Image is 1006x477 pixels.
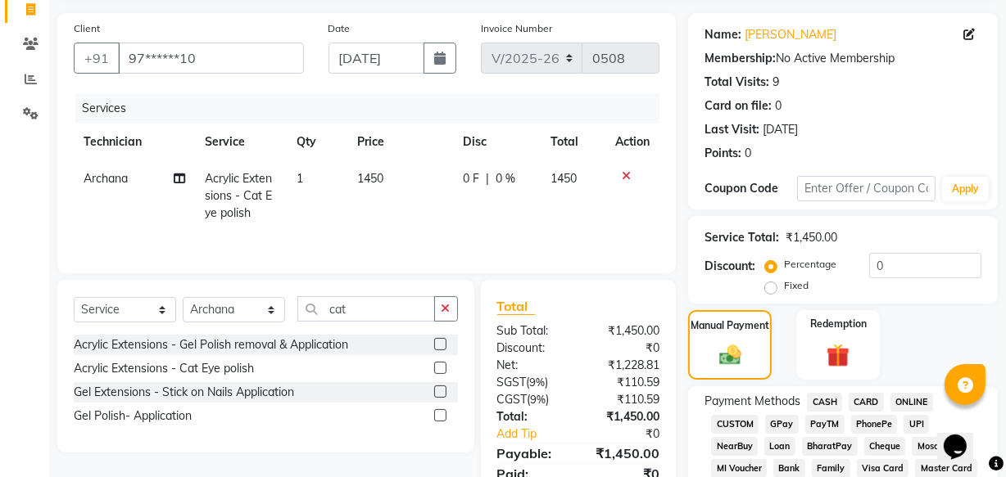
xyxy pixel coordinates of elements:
label: Invoice Number [481,21,552,36]
div: ₹0 [594,425,672,443]
span: BharatPay [802,437,858,456]
span: ONLINE [890,393,933,412]
label: Client [74,21,100,36]
div: Card on file: [705,97,772,115]
label: Percentage [784,257,836,272]
span: CASH [807,393,842,412]
div: Gel Polish- Application [74,407,192,425]
th: Service [195,124,287,160]
input: Search or Scan [297,296,435,322]
input: Enter Offer / Coupon Code [797,176,936,201]
div: ₹110.59 [578,391,672,408]
th: Qty [287,124,347,160]
span: CUSTOM [711,415,759,434]
div: ₹0 [578,340,672,357]
label: Fixed [784,278,809,293]
span: CGST [497,392,528,407]
div: No Active Membership [705,50,981,67]
th: Disc [453,124,541,160]
div: Total Visits: [705,74,769,91]
th: Technician [74,124,195,160]
div: Gel Extensions - Stick on Nails Application [74,384,294,401]
div: Acrylic Extensions - Gel Polish removal & Application [74,336,348,353]
span: 0 % [496,170,515,187]
span: NearBuy [711,437,758,456]
div: Services [75,93,672,124]
div: 0 [745,145,751,162]
div: ( ) [485,374,578,391]
span: 9% [530,376,546,389]
div: ₹110.59 [578,374,672,391]
div: [DATE] [763,121,798,138]
th: Action [605,124,659,160]
label: Date [329,21,351,36]
span: 9% [531,393,546,406]
span: Acrylic Extensions - Cat Eye polish [205,171,272,220]
span: 1450 [357,171,383,186]
div: Last Visit: [705,121,759,138]
div: ₹1,450.00 [786,229,837,246]
a: Add Tip [485,425,594,443]
span: PhonePe [851,415,898,434]
span: Archana [84,171,128,186]
span: UPI [904,415,929,434]
div: Membership: [705,50,776,67]
span: PayTM [805,415,845,434]
div: ₹1,450.00 [578,322,672,340]
div: Total: [485,408,578,425]
span: CARD [849,393,884,412]
span: 1450 [551,171,577,186]
div: ₹1,450.00 [578,443,672,463]
div: ₹1,228.81 [578,357,672,374]
span: SGST [497,375,527,389]
span: Payment Methods [705,393,800,410]
span: MosamBee [912,437,967,456]
button: Apply [942,177,989,201]
iframe: chat widget [937,412,990,461]
label: Manual Payment [691,318,769,333]
span: GPay [765,415,799,434]
div: Discount: [485,340,578,357]
div: ₹1,450.00 [578,408,672,425]
span: 0 F [463,170,479,187]
div: Acrylic Extensions - Cat Eye polish [74,360,254,377]
div: Net: [485,357,578,374]
span: | [486,170,489,187]
th: Total [541,124,605,160]
span: Loan [764,437,795,456]
div: 0 [775,97,782,115]
div: Name: [705,26,741,43]
label: Redemption [810,317,867,331]
img: _gift.svg [819,341,857,370]
span: Cheque [864,437,906,456]
div: Sub Total: [485,322,578,340]
span: 1 [297,171,303,186]
div: ( ) [485,391,578,408]
th: Price [347,124,453,160]
a: [PERSON_NAME] [745,26,836,43]
button: +91 [74,43,120,74]
img: _cash.svg [713,343,748,368]
div: Points: [705,145,741,162]
input: Search by Name/Mobile/Email/Code [118,43,304,74]
div: 9 [773,74,779,91]
div: Discount: [705,258,755,275]
div: Payable: [485,443,578,463]
span: Total [497,298,535,315]
div: Service Total: [705,229,779,246]
div: Coupon Code [705,180,797,197]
